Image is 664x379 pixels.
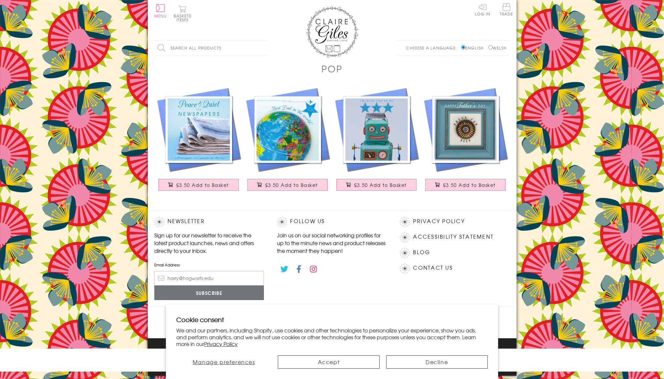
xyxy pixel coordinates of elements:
[413,233,494,241] a: Accessibility Statement
[332,85,421,197] a: Father's Day Card, Robot, I'm Glad You're My Dad £3.50 Add to Basket
[425,179,506,191] button: £3.50 Add to Basket
[154,4,167,18] button: Menu
[176,315,488,324] h2: Cookie consent
[154,13,167,19] span: Menu
[277,231,387,254] p: Join us on our social networking profiles for up to the minute news and product releases the mome...
[461,45,465,49] input: English
[154,231,264,254] p: Sign up for our newsletter to receive the latest product launches, news and offers directly to yo...
[176,327,488,347] p: We and our partners, including Shopify, use cookies and other technologies to personalize your ex...
[176,355,271,369] button: Manage preferences
[421,85,510,174] img: Father's Day Card, Happy Father's Day, Press for Beer
[488,45,507,51] label: Welsh
[278,355,379,369] button: Accept
[193,358,255,366] span: Manage preferences
[488,45,493,49] input: Welsh
[332,85,421,174] img: Father's Day Card, Robot, I'm Glad You're My Dad
[265,182,318,188] span: £3.50 Add to Basket
[154,262,264,268] label: Email Address
[354,182,407,188] span: £3.50 Add to Basket
[154,217,264,227] h2: Newsletter
[277,217,387,227] h2: Follow Us
[243,85,332,197] a: Father's Day Card, Globe, Best Dad in the World £3.50 Add to Basket
[475,3,490,16] a: Log In
[247,179,328,191] button: £3.50 Add to Basket
[386,355,488,369] button: Decline
[154,85,243,197] a: Father's Day Card, Newspapers, Peace and Quiet and Newspapers £3.50 Add to Basket
[158,179,239,191] button: £3.50 Add to Basket
[413,217,464,226] a: Privacy Policy
[243,85,332,174] img: Father's Day Card, Globe, Best Dad in the World
[421,85,510,197] a: Father's Day Card, Happy Father's Day, Press for Beer £3.50 Add to Basket
[321,62,342,75] h1: POP
[413,264,452,272] a: Contact Us
[500,3,513,17] a: Trade
[204,340,238,348] a: Privacy Policy
[413,248,430,257] a: Blog
[154,85,243,174] img: Father's Day Card, Newspapers, Peace and Quiet and Newspapers
[336,179,417,191] button: £3.50 Add to Basket
[443,182,496,188] span: £3.50 Add to Basket
[406,45,460,51] p: Choose a language:
[177,13,191,23] span: 0 items
[306,6,358,58] img: Claire Giles Greetings Cards
[261,41,267,55] input: Search
[154,286,264,300] input: Subscribe
[174,5,191,22] button: Basket0 items
[176,182,229,188] span: £3.50 Add to Basket
[500,3,513,16] span: Trade
[461,45,487,51] label: English
[154,41,267,55] input: Search all products
[154,271,264,286] input: harry@hogwarts.edu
